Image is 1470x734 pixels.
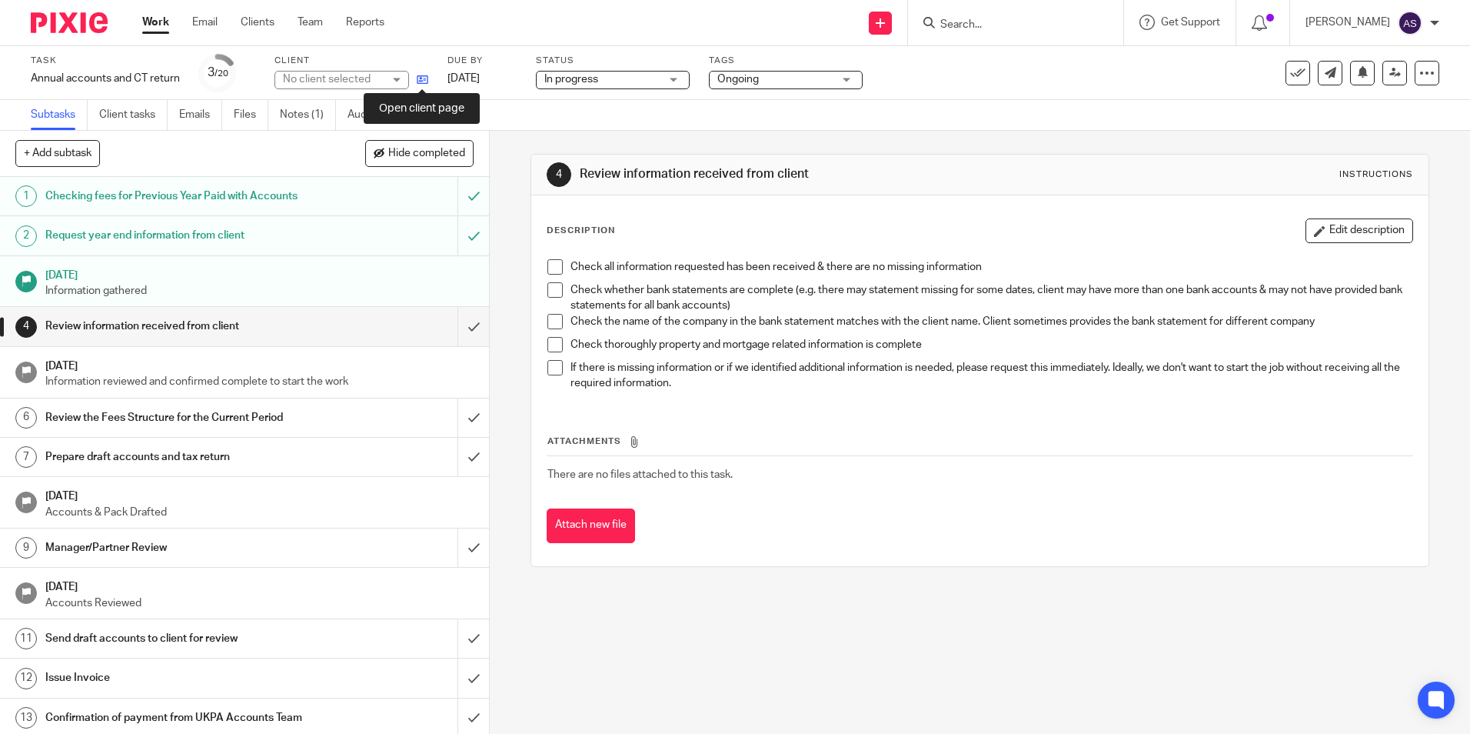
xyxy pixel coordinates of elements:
span: In progress [544,74,598,85]
h1: [DATE] [45,355,474,374]
span: Ongoing [717,74,759,85]
h1: [DATE] [45,485,474,504]
h1: Review information received from client [45,315,310,338]
a: Work [142,15,169,30]
div: 9 [15,537,37,559]
div: Annual accounts and CT return [31,71,180,86]
h1: Request year end information from client [45,224,310,247]
button: Attach new file [547,509,635,543]
a: Files [234,100,268,130]
button: Edit description [1305,219,1413,243]
h1: Checking fees for Previous Year Paid with Accounts [45,185,310,208]
span: Hide completed [388,148,465,160]
div: 11 [15,628,37,649]
a: Client tasks [99,100,168,130]
span: Attachments [547,437,621,445]
div: 13 [15,707,37,729]
p: If there is missing information or if we identified additional information is needed, please requ... [570,360,1412,392]
label: Status [536,55,690,67]
div: 4 [547,162,571,187]
div: 12 [15,668,37,689]
h1: Review the Fees Structure for the Current Period [45,406,310,429]
a: Emails [179,100,222,130]
p: Information gathered [45,283,474,299]
div: 1 [15,185,37,207]
div: 6 [15,407,37,429]
h1: [DATE] [45,576,474,595]
div: 2 [15,225,37,247]
h1: Confirmation of payment from UKPA Accounts Team [45,706,310,729]
p: Accounts & Pack Drafted [45,505,474,520]
h1: Manager/Partner Review [45,536,310,559]
label: Task [31,55,180,67]
img: Pixie [31,12,108,33]
h1: Prepare draft accounts and tax return [45,445,310,469]
label: Client [274,55,428,67]
h1: Review information received from client [580,166,1013,182]
p: Check thoroughly property and mortgage related information is complete [570,337,1412,352]
div: No client selected [283,72,383,87]
span: There are no files attached to this task. [547,469,733,480]
input: Search [939,18,1077,32]
a: Email [192,15,218,30]
a: Audit logs [348,100,407,130]
a: Reports [346,15,384,30]
a: Subtasks [31,100,88,130]
p: Accounts Reviewed [45,596,474,611]
button: + Add subtask [15,140,100,166]
p: Information reviewed and confirmed complete to start the work [45,374,474,389]
label: Tags [709,55,863,67]
div: 3 [208,64,228,82]
h1: Send draft accounts to client for review [45,627,310,650]
a: Notes (1) [280,100,336,130]
span: Get Support [1161,17,1220,28]
p: Description [547,225,615,237]
div: 7 [15,446,37,468]
span: [DATE] [447,73,480,84]
label: Due by [447,55,517,67]
img: svg%3E [1398,11,1422,35]
h1: [DATE] [45,264,474,283]
div: Instructions [1339,168,1413,181]
h1: Issue Invoice [45,666,310,689]
div: 4 [15,316,37,338]
a: Clients [241,15,274,30]
p: [PERSON_NAME] [1305,15,1390,30]
a: Team [298,15,323,30]
small: /20 [215,69,228,78]
p: Check the name of the company in the bank statement matches with the client name. Client sometime... [570,314,1412,329]
button: Hide completed [365,140,474,166]
p: Check all information requested has been received & there are no missing information [570,259,1412,275]
p: Check whether bank statements are complete (e.g. there may statement missing for some dates, clie... [570,282,1412,314]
